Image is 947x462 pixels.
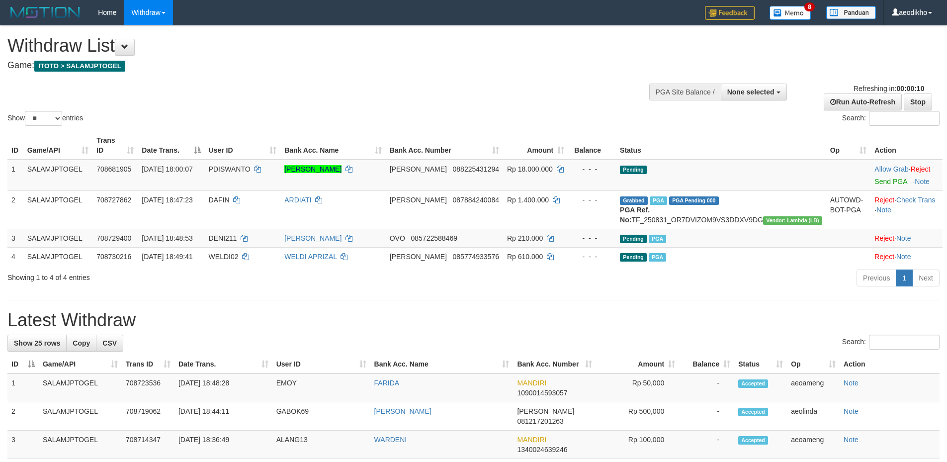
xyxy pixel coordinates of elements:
[826,131,871,160] th: Op: activate to sort column ascending
[507,253,543,261] span: Rp 610.000
[787,373,840,402] td: aeoameng
[209,196,230,204] span: DAFIN
[390,234,405,242] span: OVO
[7,5,83,20] img: MOTION_logo.png
[915,178,930,185] a: Note
[727,88,775,96] span: None selected
[174,373,272,402] td: [DATE] 18:48:28
[787,355,840,373] th: Op: activate to sort column ascending
[824,93,902,110] a: Run Auto-Refresh
[34,61,125,72] span: ITOTO > SALAMJPTOGEL
[517,407,574,415] span: [PERSON_NAME]
[138,131,204,160] th: Date Trans.: activate to sort column descending
[142,196,192,204] span: [DATE] 18:47:23
[7,36,621,56] h1: Withdraw List
[896,270,913,286] a: 1
[876,206,891,214] a: Note
[390,165,447,173] span: [PERSON_NAME]
[390,196,447,204] span: [PERSON_NAME]
[787,431,840,459] td: aeoameng
[620,206,650,224] b: PGA Ref. No:
[284,196,311,204] a: ARDIATI
[705,6,755,20] img: Feedback.jpg
[874,178,907,185] a: Send PGA
[122,373,174,402] td: 708723536
[650,196,667,205] span: Marked by aeolinda
[854,85,924,92] span: Refreshing in:
[874,165,908,173] a: Allow Grab
[572,252,612,262] div: - - -
[620,196,648,205] span: Grabbed
[842,335,940,350] label: Search:
[870,190,943,229] td: · ·
[572,233,612,243] div: - - -
[596,355,679,373] th: Amount: activate to sort column ascending
[649,84,721,100] div: PGA Site Balance /
[669,196,719,205] span: PGA Pending
[374,407,431,415] a: [PERSON_NAME]
[96,234,131,242] span: 708729400
[7,269,387,282] div: Showing 1 to 4 of 4 entries
[874,234,894,242] a: Reject
[616,190,826,229] td: TF_250831_OR7DVIZOM9VS3DDXV9DG
[374,379,400,387] a: FARIDA
[517,379,546,387] span: MANDIRI
[840,355,940,373] th: Action
[7,229,23,247] td: 3
[679,431,734,459] td: -
[507,165,553,173] span: Rp 18.000.000
[620,253,647,262] span: Pending
[209,165,251,173] span: PDISWANTO
[174,355,272,373] th: Date Trans.: activate to sort column ascending
[620,166,647,174] span: Pending
[870,131,943,160] th: Action
[572,164,612,174] div: - - -
[826,190,871,229] td: AUTOWD-BOT-PGA
[738,408,768,416] span: Accepted
[7,131,23,160] th: ID
[738,379,768,388] span: Accepted
[14,339,60,347] span: Show 25 rows
[23,190,93,229] td: SALAMJPTOGEL
[844,379,859,387] a: Note
[904,93,932,110] a: Stop
[453,196,499,204] span: Copy 087884240084 to clipboard
[284,165,342,173] a: [PERSON_NAME]
[596,431,679,459] td: Rp 100,000
[272,431,370,459] td: ALANG13
[896,234,911,242] a: Note
[503,131,568,160] th: Amount: activate to sort column ascending
[284,253,337,261] a: WELDI APRIZAL
[517,389,567,397] span: Copy 1090014593057 to clipboard
[453,253,499,261] span: Copy 085774933576 to clipboard
[96,165,131,173] span: 708681905
[142,253,192,261] span: [DATE] 18:49:41
[896,85,924,92] strong: 00:00:10
[96,253,131,261] span: 708730216
[912,270,940,286] a: Next
[122,402,174,431] td: 708719062
[66,335,96,352] a: Copy
[174,431,272,459] td: [DATE] 18:36:49
[96,196,131,204] span: 708727862
[23,229,93,247] td: SALAMJPTOGEL
[842,111,940,126] label: Search:
[7,373,39,402] td: 1
[517,446,567,454] span: Copy 1340024639246 to clipboard
[870,247,943,266] td: ·
[209,234,237,242] span: DENI211
[374,436,407,444] a: WARDENI
[7,402,39,431] td: 2
[679,373,734,402] td: -
[507,196,549,204] span: Rp 1.400.000
[616,131,826,160] th: Status
[39,373,122,402] td: SALAMJPTOGEL
[507,234,543,242] span: Rp 210.000
[770,6,811,20] img: Button%20Memo.svg
[205,131,281,160] th: User ID: activate to sort column ascending
[870,229,943,247] td: ·
[826,6,876,19] img: panduan.png
[7,61,621,71] h4: Game:
[96,335,123,352] a: CSV
[209,253,239,261] span: WELDI02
